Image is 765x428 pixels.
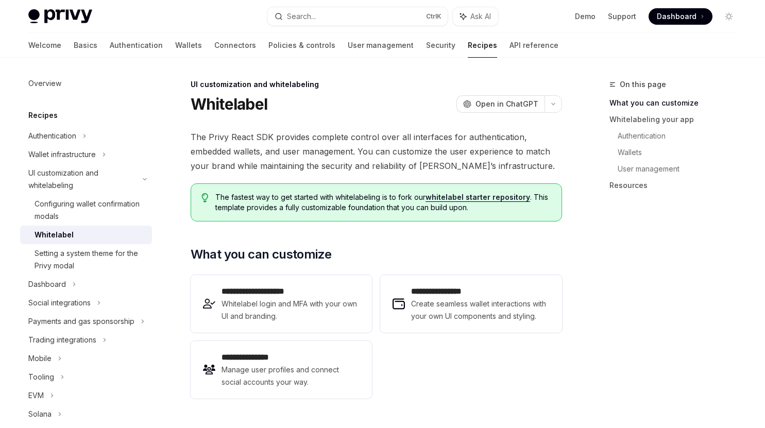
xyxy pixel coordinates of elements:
[28,352,52,365] div: Mobile
[380,275,562,333] a: **** **** **** *Create seamless wallet interactions with your own UI components and styling.
[35,198,146,222] div: Configuring wallet confirmation modals
[475,99,538,109] span: Open in ChatGPT
[191,246,332,263] span: What you can customize
[618,144,745,161] a: Wallets
[28,297,91,309] div: Social integrations
[35,247,146,272] div: Setting a system theme for the Privy modal
[411,298,549,322] span: Create seamless wallet interactions with your own UI components and styling.
[28,148,96,161] div: Wallet infrastructure
[426,193,530,202] a: whitelabel starter repository
[426,33,455,58] a: Security
[608,11,636,22] a: Support
[28,334,96,346] div: Trading integrations
[191,341,372,399] a: **** **** *****Manage user profiles and connect social accounts your way.
[456,95,545,113] button: Open in ChatGPT
[20,226,152,244] a: Whitelabel
[620,78,666,91] span: On this page
[509,33,558,58] a: API reference
[28,130,76,142] div: Authentication
[110,33,163,58] a: Authentication
[618,128,745,144] a: Authentication
[287,10,316,23] div: Search...
[28,77,61,90] div: Overview
[267,7,448,26] button: Search...CtrlK
[20,244,152,275] a: Setting a system theme for the Privy modal
[609,95,745,111] a: What you can customize
[609,177,745,194] a: Resources
[28,389,44,402] div: EVM
[453,7,498,26] button: Ask AI
[657,11,696,22] span: Dashboard
[575,11,596,22] a: Demo
[426,12,441,21] span: Ctrl K
[468,33,497,58] a: Recipes
[175,33,202,58] a: Wallets
[28,109,58,122] h5: Recipes
[222,364,360,388] span: Manage user profiles and connect social accounts your way.
[649,8,712,25] a: Dashboard
[609,111,745,128] a: Whitelabeling your app
[28,167,137,192] div: UI customization and whitelabeling
[20,74,152,93] a: Overview
[28,278,66,290] div: Dashboard
[215,192,551,213] span: The fastest way to get started with whitelabeling is to fork our . This template provides a fully...
[222,298,360,322] span: Whitelabel login and MFA with your own UI and branding.
[191,130,562,173] span: The Privy React SDK provides complete control over all interfaces for authentication, embedded wa...
[721,8,737,25] button: Toggle dark mode
[470,11,491,22] span: Ask AI
[618,161,745,177] a: User management
[268,33,335,58] a: Policies & controls
[191,95,268,113] h1: Whitelabel
[20,195,152,226] a: Configuring wallet confirmation modals
[28,315,134,328] div: Payments and gas sponsorship
[28,408,52,420] div: Solana
[214,33,256,58] a: Connectors
[201,193,209,202] svg: Tip
[28,9,92,24] img: light logo
[191,79,562,90] div: UI customization and whitelabeling
[28,371,54,383] div: Tooling
[74,33,97,58] a: Basics
[348,33,414,58] a: User management
[35,229,74,241] div: Whitelabel
[28,33,61,58] a: Welcome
